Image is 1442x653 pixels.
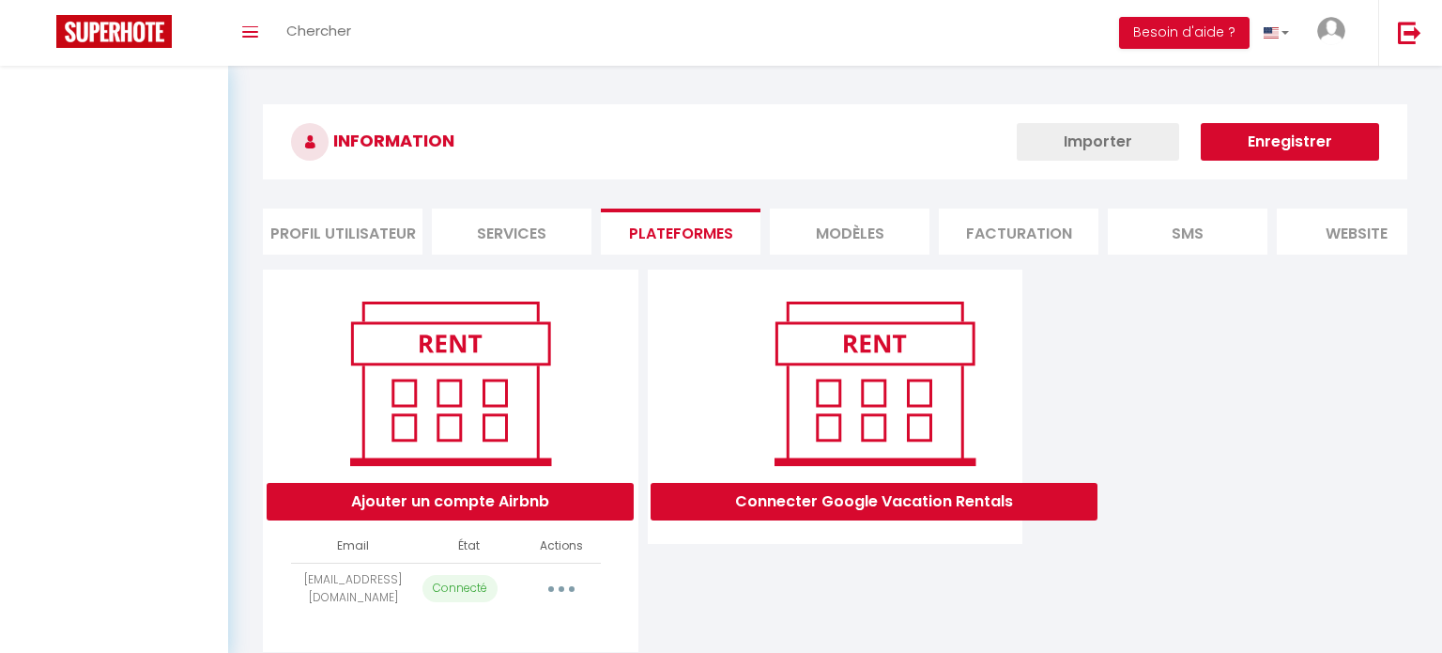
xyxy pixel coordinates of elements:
[523,530,600,563] th: Actions
[1108,209,1267,255] li: SMS
[651,483,1097,521] button: Connecter Google Vacation Rentals
[291,563,415,614] td: [EMAIL_ADDRESS][DOMAIN_NAME]
[263,209,422,255] li: Profil Utilisateur
[755,293,994,474] img: rent.png
[286,21,351,40] span: Chercher
[422,575,498,602] p: Connecté
[770,209,929,255] li: MODÈLES
[415,530,523,563] th: État
[1017,123,1179,161] button: Importer
[1398,21,1421,44] img: logout
[1277,209,1436,255] li: website
[330,293,570,474] img: rent.png
[1317,17,1345,45] img: ...
[291,530,415,563] th: Email
[939,209,1098,255] li: Facturation
[263,104,1407,179] h3: INFORMATION
[1119,17,1250,49] button: Besoin d'aide ?
[267,483,634,521] button: Ajouter un compte Airbnb
[432,209,591,255] li: Services
[601,209,760,255] li: Plateformes
[56,15,172,48] img: Super Booking
[1201,123,1379,161] button: Enregistrer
